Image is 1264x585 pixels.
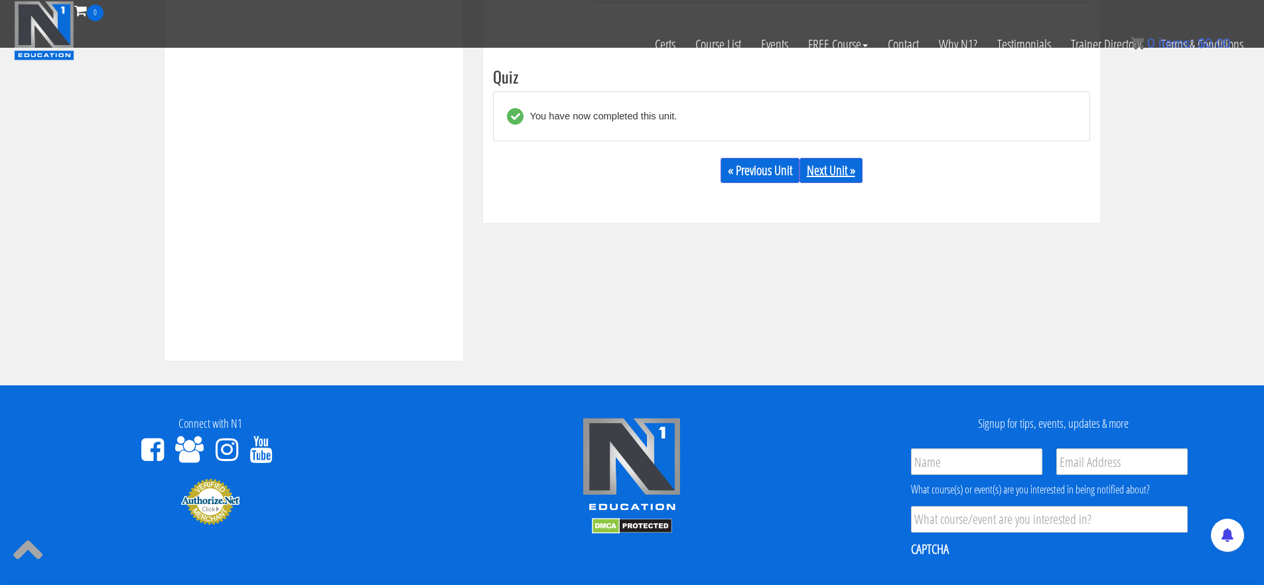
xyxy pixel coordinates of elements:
h4: Signup for tips, events, updates & more [853,417,1254,430]
img: Authorize.Net Merchant - Click to Verify [180,478,240,525]
img: n1-education [14,1,74,60]
img: DMCA.com Protection Status [592,518,672,534]
a: 0 [74,1,104,19]
a: 0 items: $0.00 [1131,36,1231,50]
a: Contact [878,21,929,68]
img: icon11.png [1131,36,1144,50]
h4: Connect with N1 [10,417,411,430]
span: 0 [1147,36,1155,50]
h3: Quiz [493,68,1090,85]
span: $ [1198,36,1205,50]
img: n1-edu-logo [582,417,681,515]
a: Testimonials [987,21,1061,68]
input: Name [911,448,1042,475]
a: Trainer Directory [1061,21,1151,68]
a: Certs [645,21,685,68]
bdi: 0.00 [1198,36,1231,50]
a: Why N1? [929,21,987,68]
div: You have now completed this unit. [524,108,677,125]
span: 0 [87,5,104,21]
a: Terms & Conditions [1151,21,1253,68]
a: Next Unit » [800,158,863,183]
label: CAPTCHA [911,541,949,558]
a: Events [751,21,798,68]
div: What course(s) or event(s) are you interested in being notified about? [911,482,1188,497]
a: FREE Course [798,21,878,68]
span: items: [1159,36,1194,50]
input: What course/event are you interested in? [911,506,1188,533]
a: « Previous Unit [721,158,800,183]
a: Course List [685,21,751,68]
input: Email Address [1056,448,1188,475]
